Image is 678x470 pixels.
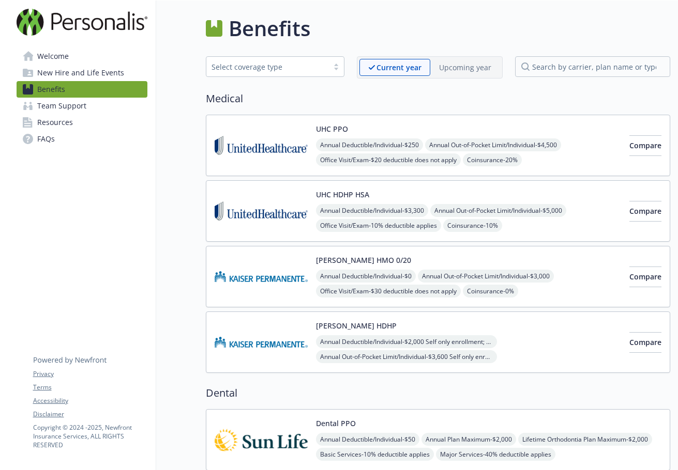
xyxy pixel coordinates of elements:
[206,385,670,401] h2: Dental
[439,62,491,73] p: Upcoming year
[518,433,652,446] span: Lifetime Orthodontia Plan Maximum - $2,000
[17,81,147,98] a: Benefits
[17,114,147,131] a: Resources
[316,320,397,331] button: [PERSON_NAME] HDHP
[629,332,661,353] button: Compare
[418,270,554,283] span: Annual Out-of-Pocket Limit/Individual - $3,000
[316,219,441,232] span: Office Visit/Exam - 10% deductible applies
[629,201,661,222] button: Compare
[316,418,356,429] button: Dental PPO
[316,335,497,348] span: Annual Deductible/Individual - $2,000 Self only enrollment; $3,300 for any one member within a fa...
[206,91,670,106] h2: Medical
[629,337,661,347] span: Compare
[421,433,516,446] span: Annual Plan Maximum - $2,000
[515,56,670,77] input: search by carrier, plan name or type
[33,396,147,405] a: Accessibility
[316,255,411,265] button: [PERSON_NAME] HMO 0/20
[316,285,461,297] span: Office Visit/Exam - $30 deductible does not apply
[37,65,124,81] span: New Hire and Life Events
[316,123,348,134] button: UHC PPO
[33,423,147,449] p: Copyright © 2024 - 2025 , Newfront Insurance Services, ALL RIGHTS RESERVED
[37,81,65,98] span: Benefits
[37,114,73,131] span: Resources
[316,448,434,461] span: Basic Services - 10% deductible applies
[629,272,661,281] span: Compare
[316,433,419,446] span: Annual Deductible/Individual - $50
[436,448,555,461] span: Major Services - 40% deductible applies
[629,267,661,287] button: Compare
[629,206,661,216] span: Compare
[463,153,522,166] span: Coinsurance - 20%
[17,48,147,65] a: Welcome
[316,270,416,283] span: Annual Deductible/Individual - $0
[212,61,323,72] div: Select coverage type
[17,131,147,147] a: FAQs
[430,204,566,217] span: Annual Out-of-Pocket Limit/Individual - $5,000
[33,383,147,392] a: Terms
[316,189,369,200] button: UHC HDHP HSA
[17,65,147,81] a: New Hire and Life Events
[316,138,423,151] span: Annual Deductible/Individual - $250
[425,138,561,151] span: Annual Out-of-Pocket Limit/Individual - $4,500
[629,135,661,156] button: Compare
[37,131,55,147] span: FAQs
[316,350,497,363] span: Annual Out-of-Pocket Limit/Individual - $3,600 Self only enrollment; $3,600 for any one member wi...
[33,369,147,379] a: Privacy
[316,153,461,166] span: Office Visit/Exam - $20 deductible does not apply
[376,62,421,73] p: Current year
[229,13,310,44] h1: Benefits
[215,255,308,299] img: Kaiser Permanente Insurance Company carrier logo
[37,98,86,114] span: Team Support
[17,98,147,114] a: Team Support
[463,285,518,297] span: Coinsurance - 0%
[33,410,147,419] a: Disclaimer
[37,48,69,65] span: Welcome
[215,189,308,233] img: United Healthcare Insurance Company carrier logo
[215,320,308,364] img: Kaiser Permanente Insurance Company carrier logo
[316,204,428,217] span: Annual Deductible/Individual - $3,300
[215,123,308,167] img: United Healthcare Insurance Company carrier logo
[443,219,502,232] span: Coinsurance - 10%
[629,140,661,150] span: Compare
[215,418,308,462] img: Sun Life Financial carrier logo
